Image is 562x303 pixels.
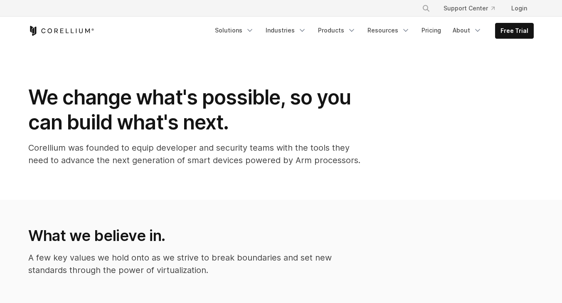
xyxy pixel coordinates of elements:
[495,23,533,38] a: Free Trial
[28,226,360,245] h2: What we believe in.
[437,1,501,16] a: Support Center
[28,251,360,276] p: A few key values we hold onto as we strive to break boundaries and set new standards through the ...
[412,1,534,16] div: Navigation Menu
[362,23,415,38] a: Resources
[28,142,361,166] p: Corellium was founded to equip developer and security teams with the tools they need to advance t...
[419,1,434,16] button: Search
[505,1,534,16] a: Login
[313,23,361,38] a: Products
[417,23,446,38] a: Pricing
[210,23,534,39] div: Navigation Menu
[28,26,94,36] a: Corellium Home
[28,85,361,135] h1: We change what's possible, so you can build what's next.
[210,23,259,38] a: Solutions
[448,23,487,38] a: About
[261,23,311,38] a: Industries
